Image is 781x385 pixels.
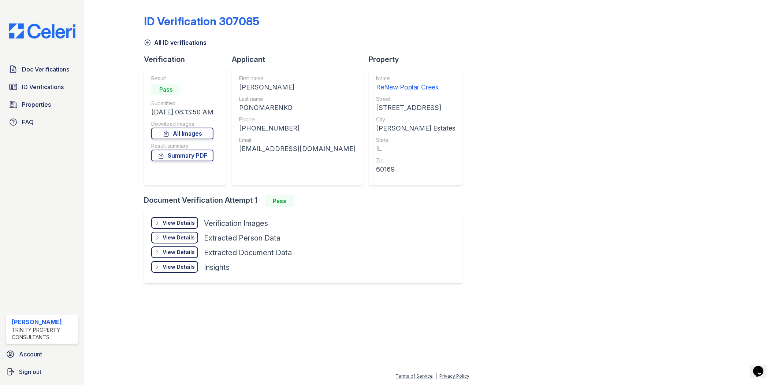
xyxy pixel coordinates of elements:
[204,247,292,258] div: Extracted Document Data
[3,23,81,38] img: CE_Logo_Blue-a8612792a0a2168367f1c8372b55b34899dd931a85d93a1a3d3e32e68fde9ad4.png
[151,100,213,107] div: Submitted
[376,75,455,92] a: Name ReNew Poplar Creek
[151,142,213,150] div: Result summary
[204,233,280,243] div: Extracted Person Data
[376,116,455,123] div: City
[239,123,356,133] div: [PHONE_NUMBER]
[144,54,232,65] div: Verification
[369,54,469,65] div: Property
[6,80,78,94] a: ID Verifications
[750,356,774,378] iframe: chat widget
[239,103,356,113] div: PONOMARENKO
[396,373,433,379] a: Terms of Service
[163,263,195,271] div: View Details
[204,262,230,272] div: Insights
[239,75,356,82] div: First name
[376,157,455,164] div: Zip
[265,195,294,207] div: Pass
[239,144,356,154] div: [EMAIL_ADDRESS][DOMAIN_NAME]
[163,219,195,227] div: View Details
[6,97,78,112] a: Properties
[22,65,69,74] span: Doc Verifications
[144,15,259,28] div: ID Verification 307085
[151,150,213,161] a: Summary PDF
[376,103,455,113] div: [STREET_ADDRESS]
[163,249,195,256] div: View Details
[144,195,469,207] div: Document Verification Attempt 1
[239,82,356,92] div: [PERSON_NAME]
[239,95,356,103] div: Last name
[12,318,75,326] div: [PERSON_NAME]
[204,218,268,228] div: Verification Images
[12,326,75,341] div: Trinity Property Consultants
[151,84,181,95] div: Pass
[239,136,356,144] div: Email
[19,367,41,376] span: Sign out
[239,116,356,123] div: Phone
[151,120,213,128] div: Download Images
[151,107,213,117] div: [DATE] 08:13:50 AM
[376,164,455,175] div: 60169
[440,373,470,379] a: Privacy Policy
[22,82,64,91] span: ID Verifications
[6,115,78,129] a: FAQ
[376,136,455,144] div: State
[376,144,455,154] div: IL
[376,95,455,103] div: Street
[151,75,213,82] div: Result
[3,347,81,362] a: Account
[232,54,369,65] div: Applicant
[151,128,213,139] a: All Images
[163,234,195,241] div: View Details
[22,118,34,126] span: FAQ
[436,373,437,379] div: |
[376,75,455,82] div: Name
[3,364,81,379] a: Sign out
[22,100,51,109] span: Properties
[6,62,78,77] a: Doc Verifications
[376,82,455,92] div: ReNew Poplar Creek
[144,38,207,47] a: All ID verifications
[376,123,455,133] div: [PERSON_NAME] Estates
[19,350,42,359] span: Account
